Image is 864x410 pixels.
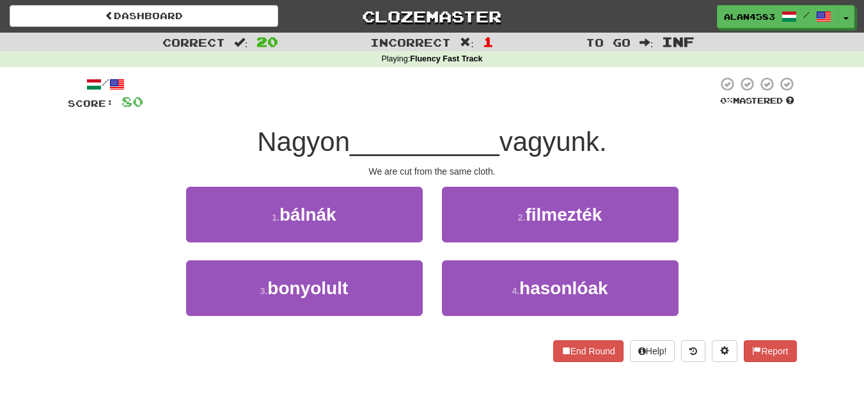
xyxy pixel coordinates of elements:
[483,34,494,49] span: 1
[186,260,423,316] button: 3.bonyolult
[260,286,268,296] small: 3 .
[122,93,143,109] span: 80
[234,37,248,48] span: :
[803,10,810,19] span: /
[630,340,675,362] button: Help!
[410,54,482,63] strong: Fluency Fast Track
[586,36,631,49] span: To go
[519,278,608,298] span: hasonlóak
[553,340,624,362] button: End Round
[68,76,143,92] div: /
[460,37,474,48] span: :
[10,5,278,27] a: Dashboard
[681,340,705,362] button: Round history (alt+y)
[257,127,350,157] span: Nagyon
[717,5,838,28] a: alan4583 /
[499,127,607,157] span: vagyunk.
[442,260,679,316] button: 4.hasonlóak
[724,11,775,22] span: alan4583
[279,205,336,225] span: bálnák
[350,127,499,157] span: __________
[518,212,526,223] small: 2 .
[267,278,348,298] span: bonyolult
[256,34,278,49] span: 20
[720,95,733,106] span: 0 %
[68,165,797,178] div: We are cut from the same cloth.
[162,36,225,49] span: Correct
[525,205,602,225] span: filmezték
[512,286,519,296] small: 4 .
[662,34,695,49] span: Inf
[297,5,566,28] a: Clozemaster
[68,98,114,109] span: Score:
[718,95,797,107] div: Mastered
[272,212,279,223] small: 1 .
[744,340,796,362] button: Report
[186,187,423,242] button: 1.bálnák
[370,36,451,49] span: Incorrect
[640,37,654,48] span: :
[442,187,679,242] button: 2.filmezték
